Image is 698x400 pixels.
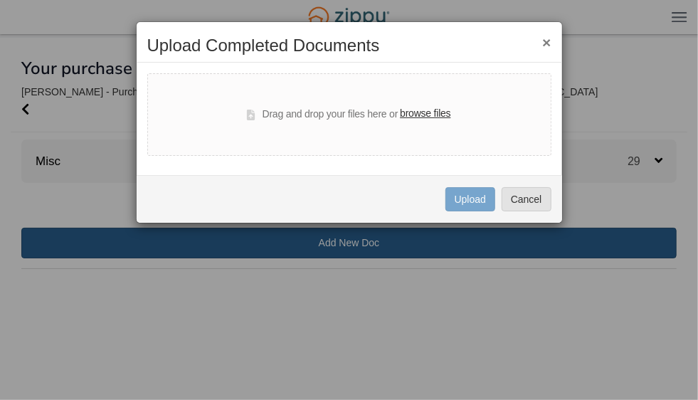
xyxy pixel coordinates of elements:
button: × [542,35,551,50]
button: Cancel [502,187,551,211]
h2: Upload Completed Documents [147,36,551,55]
label: browse files [400,106,450,122]
div: Drag and drop your files here or [247,106,450,123]
button: Upload [445,187,495,211]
